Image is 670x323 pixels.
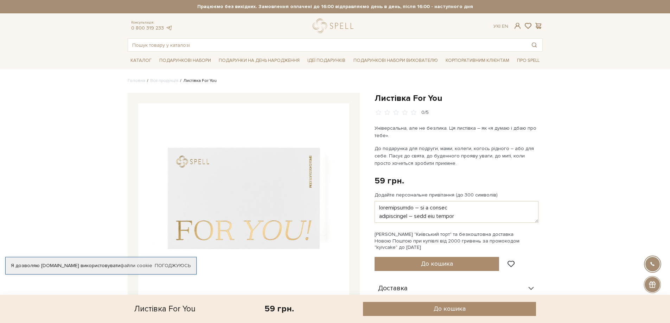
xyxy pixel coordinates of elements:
div: [PERSON_NAME] "Київський торт" та безкоштовна доставка Новою Поштою при купівлі від 2000 гривень ... [375,231,543,251]
span: Доставка [378,285,408,292]
a: Головна [128,78,145,83]
a: Ідеї подарунків [305,55,348,66]
label: Додайте персональне привітання (до 300 символів) [375,192,498,198]
a: En [502,23,508,29]
a: Подарунки на День народження [216,55,302,66]
p: До подарунка для подруги, мами, колеги, когось рідного – або для себе. Пасує до свята, до буденно... [375,145,540,167]
a: 0 800 319 233 [131,25,164,31]
span: | [499,23,500,29]
a: Вся продукція [150,78,178,83]
a: Каталог [128,55,154,66]
div: Листівка For You [134,302,196,316]
button: До кошика [375,257,499,271]
h1: Листівка For You [375,93,543,104]
a: Погоджуюсь [155,263,191,269]
a: Подарункові набори вихователю [351,54,441,66]
a: Про Spell [514,55,542,66]
div: 59 грн. [375,175,404,186]
span: Консультація: [131,20,173,25]
input: Пошук товару у каталозі [128,39,526,51]
a: telegram [166,25,173,31]
a: файли cookie [120,263,152,269]
button: До кошика [363,302,536,316]
p: Універсальна, але не безлика. Ця листівка – як «я думаю і дбаю про тебе». [375,124,540,139]
span: До кошика [421,260,453,267]
span: До кошика [434,305,466,313]
div: 0/5 [421,109,429,116]
button: Пошук товару у каталозі [526,39,542,51]
a: Корпоративним клієнтам [443,54,512,66]
div: Ук [493,23,508,30]
strong: Працюємо без вихідних. Замовлення оплачені до 16:00 відправляємо день в день, після 16:00 - насту... [128,4,543,10]
div: Я дозволяю [DOMAIN_NAME] використовувати [6,263,196,269]
img: Листівка For You [138,103,349,314]
div: 59 грн. [264,303,294,314]
a: logo [313,19,357,33]
a: Подарункові набори [157,55,214,66]
li: Листівка For You [178,78,217,84]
